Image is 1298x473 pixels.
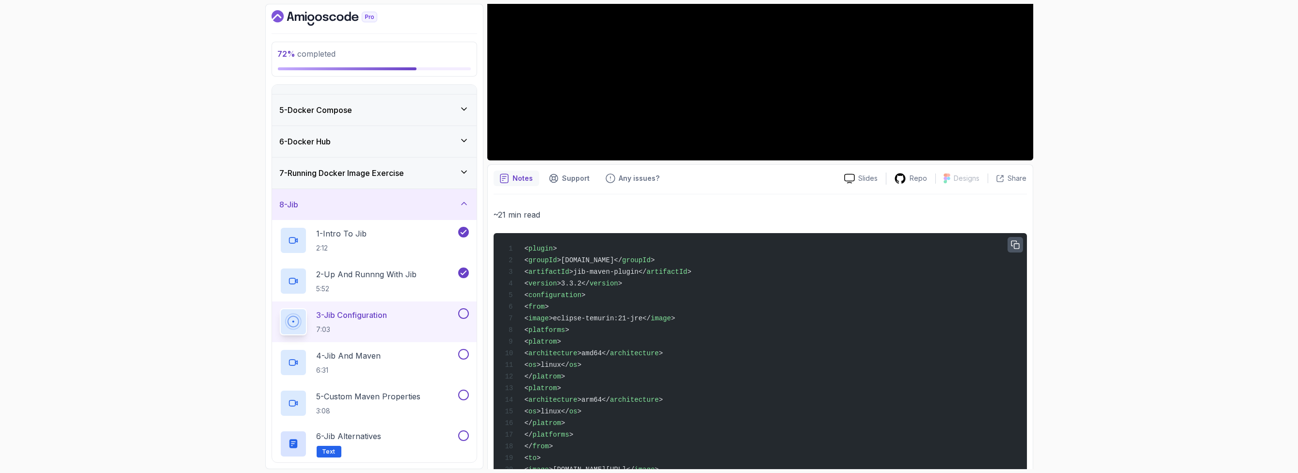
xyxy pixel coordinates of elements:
p: 5 - Custom Maven Properties [317,391,421,402]
span: >eclipse-temurin:21-jre</ [549,315,651,322]
span: platforms [529,326,565,334]
span: < [524,396,528,404]
button: 3-Jib Configuration7:03 [280,308,469,335]
span: platrom [529,338,557,346]
span: > [659,349,663,357]
span: version [529,280,557,287]
span: </ [524,419,532,427]
p: 2:12 [317,243,367,253]
span: > [557,338,561,346]
span: architecture [529,396,577,404]
button: 7-Running Docker Image Exercise [272,158,477,189]
p: Repo [910,173,928,183]
span: platrom [532,373,561,380]
p: 5:52 [317,284,417,294]
h3: 8 - Jib [280,199,299,210]
span: </ [524,431,532,439]
span: to [529,454,537,462]
button: Share [988,173,1027,183]
span: from [532,442,549,450]
span: > [553,245,557,252]
p: ~21 min read [494,208,1027,221]
span: > [569,431,573,439]
span: architecture [610,349,659,357]
span: completed [278,49,336,59]
p: 3:08 [317,406,421,416]
span: >3.3.2</ [557,280,590,287]
span: version [590,280,618,287]
span: > [565,326,569,334]
p: Slides [859,173,878,183]
span: os [529,408,537,415]
span: < [524,315,528,322]
button: Support button [543,171,596,186]
button: 5-Docker Compose [272,95,477,126]
a: Dashboard [272,10,400,26]
button: 8-Jib [272,189,477,220]
button: 6-Docker Hub [272,126,477,157]
span: architecture [529,349,577,357]
span: >arm64</ [577,396,610,404]
span: > [671,315,675,322]
span: groupId [529,256,557,264]
p: 3 - Jib Configuration [317,309,387,321]
span: < [524,291,528,299]
span: </ [524,373,532,380]
span: </ [524,442,532,450]
p: Support [562,173,590,183]
button: 6-Jib AlternativesText [280,430,469,457]
span: < [524,326,528,334]
button: 5-Custom Maven Properties3:08 [280,390,469,417]
span: > [557,384,561,392]
span: > [537,454,541,462]
span: from [529,303,545,311]
span: os [569,408,577,415]
span: architecture [610,396,659,404]
button: 1-Intro To Jib2:12 [280,227,469,254]
span: configuration [529,291,581,299]
span: Text [322,448,336,456]
h3: 7 - Running Docker Image Exercise [280,167,404,179]
span: > [577,361,581,369]
span: < [524,245,528,252]
button: Feedback button [600,171,666,186]
span: < [524,303,528,311]
button: 2-Up And Runnng With Jib5:52 [280,268,469,295]
span: groupId [622,256,651,264]
span: < [524,338,528,346]
a: Repo [886,173,935,185]
span: >linux</ [537,361,569,369]
span: >linux</ [537,408,569,415]
p: 2 - Up And Runnng With Jib [317,268,417,280]
a: Slides [836,173,886,184]
span: artifactId [529,268,569,276]
span: < [524,454,528,462]
span: image [651,315,671,322]
span: >[DOMAIN_NAME]</ [557,256,622,264]
span: < [524,361,528,369]
span: < [524,384,528,392]
h3: 5 - Docker Compose [280,104,353,116]
span: > [561,373,565,380]
span: os [529,361,537,369]
span: 72 % [278,49,296,59]
p: 6:31 [317,365,381,375]
p: Share [1008,173,1027,183]
p: 4 - Jib And Maven [317,350,381,362]
span: platforms [532,431,569,439]
span: artifactId [647,268,688,276]
span: platrom [532,419,561,427]
p: Any issues? [619,173,660,183]
span: > [549,442,553,450]
span: > [651,256,655,264]
span: < [524,256,528,264]
h3: 6 - Docker Hub [280,136,331,147]
p: 7:03 [317,325,387,334]
span: plugin [529,245,553,252]
p: Designs [954,173,980,183]
span: < [524,280,528,287]
span: platrom [529,384,557,392]
span: > [618,280,622,287]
